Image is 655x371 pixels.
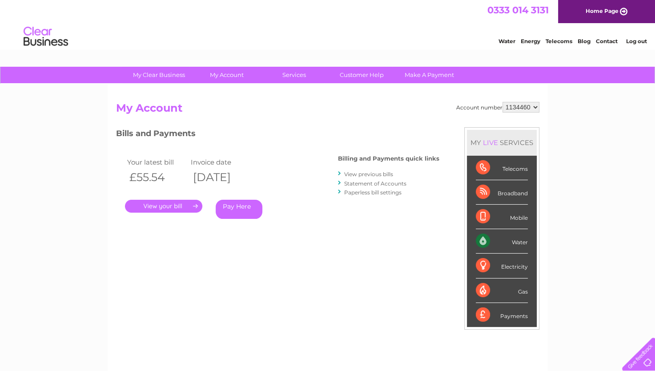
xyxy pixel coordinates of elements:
div: Mobile [476,205,528,229]
div: LIVE [481,138,500,147]
a: Water [498,38,515,44]
a: Make A Payment [393,67,466,83]
th: £55.54 [125,168,189,186]
a: Blog [578,38,591,44]
a: My Account [190,67,263,83]
th: [DATE] [189,168,253,186]
a: Contact [596,38,618,44]
img: logo.png [23,23,68,50]
div: Account number [456,102,539,113]
div: Broadband [476,180,528,205]
div: Electricity [476,254,528,278]
div: MY SERVICES [467,130,537,155]
a: Services [257,67,331,83]
a: Paperless bill settings [344,189,402,196]
div: Gas [476,278,528,303]
a: Pay Here [216,200,262,219]
div: Telecoms [476,156,528,180]
a: Log out [626,38,647,44]
a: Telecoms [546,38,572,44]
td: Your latest bill [125,156,189,168]
div: Water [476,229,528,254]
a: Customer Help [325,67,398,83]
a: Energy [521,38,540,44]
div: Payments [476,303,528,327]
h2: My Account [116,102,539,119]
a: Statement of Accounts [344,180,406,187]
h4: Billing and Payments quick links [338,155,439,162]
div: Clear Business is a trading name of Verastar Limited (registered in [GEOGRAPHIC_DATA] No. 3667643... [118,5,538,43]
a: . [125,200,202,213]
td: Invoice date [189,156,253,168]
h3: Bills and Payments [116,127,439,143]
a: My Clear Business [122,67,196,83]
a: View previous bills [344,171,393,177]
a: 0333 014 3131 [487,4,549,16]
